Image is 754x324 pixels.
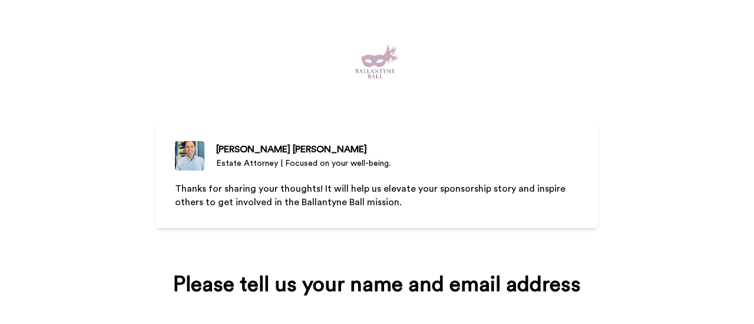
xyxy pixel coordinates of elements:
img: Estate Attorney | Focused on your well-being. [175,141,204,171]
div: Estate Attorney | Focused on your well-being. [216,158,391,169]
div: [PERSON_NAME] [PERSON_NAME] [216,142,391,156]
img: https://cdn.bonjoro.com/media/e0e66830-a3b9-49e4-bcf2-898784b47281/302f489f-deaa-4f02-bba1-8c6b1b... [353,38,401,85]
div: Please tell us your name and email address [173,273,581,296]
span: Thanks for sharing your thoughts! It will help us elevate your sponsorship story and inspire othe... [175,184,568,207]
